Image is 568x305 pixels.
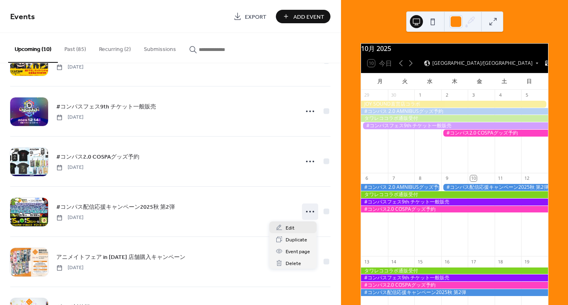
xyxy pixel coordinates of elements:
[363,259,370,265] div: 13
[286,259,301,268] span: Delete
[390,259,396,265] div: 14
[470,259,476,265] div: 17
[56,152,139,161] a: #コンパス2.0 COSPAグッズ予約
[524,259,530,265] div: 19
[92,33,137,62] button: Recurring (2)
[417,259,423,265] div: 15
[56,264,84,272] span: [DATE]
[467,73,492,90] div: 金
[441,184,548,191] div: #コンパス配信応援キャンペーン2025秋 第2弾
[390,92,396,98] div: 30
[417,73,442,90] div: 水
[363,92,370,98] div: 29
[524,175,530,181] div: 12
[56,202,175,212] a: #コンパス配信応援キャンペーン2025秋 第2弾
[361,44,548,53] div: 10月 2025
[276,10,330,23] button: Add Event
[361,115,548,122] div: タワレココラボ通販受付
[441,130,548,137] div: #コンパス2.0 COSPAグッズ予約
[227,10,273,23] a: Export
[442,73,467,90] div: 木
[10,9,35,25] span: Events
[56,153,139,161] span: #コンパス2.0 COSPAグッズ予約
[361,122,548,129] div: #コンパスフェス9th チケット一般販売
[517,73,542,90] div: 日
[8,33,58,63] button: Upcoming (10)
[361,191,548,198] div: タワレココラボ通販受付
[392,73,417,90] div: 火
[361,289,548,296] div: #コンパス配信応援キャンペーン2025秋 第2弾
[293,13,324,21] span: Add Event
[444,259,450,265] div: 16
[432,61,533,66] span: [GEOGRAPHIC_DATA]/[GEOGRAPHIC_DATA]
[56,203,175,212] span: #コンパス配信応援キャンペーン2025秋 第2弾
[492,73,517,90] div: 土
[363,175,370,181] div: 6
[286,248,310,256] span: Event page
[137,33,183,62] button: Submissions
[361,108,548,115] div: #コンパス 2.0 AMNIBUSグッズ予約
[56,164,84,171] span: [DATE]
[361,282,548,289] div: #コンパス2.0 COSPAグッズ予約
[390,175,396,181] div: 7
[286,224,295,232] span: Edit
[361,206,548,213] div: #コンパス2.0 COSPAグッズ予約
[56,214,84,221] span: [DATE]
[56,252,185,262] a: アニメイトフェア in [DATE] 店舗購入キャンペーン
[361,184,441,191] div: #コンパス 2.0 AMNIBUSグッズ予約
[56,102,156,111] a: #コンパスフェス9th チケット一般販売
[56,253,185,262] span: アニメイトフェア in [DATE] 店舗購入キャンペーン
[497,175,503,181] div: 11
[497,92,503,98] div: 4
[444,175,450,181] div: 9
[245,13,266,21] span: Export
[286,236,307,244] span: Duplicate
[497,259,503,265] div: 18
[58,33,92,62] button: Past (85)
[361,199,548,206] div: #コンパスフェス9th チケット一般販売
[361,101,548,108] div: JOY SOUND直営店コラボ
[56,114,84,121] span: [DATE]
[56,103,156,111] span: #コンパスフェス9th チケット一般販売
[470,175,476,181] div: 10
[470,92,476,98] div: 3
[361,274,548,281] div: #コンパスフェス9th チケット一般販売
[368,73,392,90] div: 月
[361,267,548,274] div: タワレココラボ通販受付
[417,175,423,181] div: 8
[56,64,84,71] span: [DATE]
[524,92,530,98] div: 5
[444,92,450,98] div: 2
[417,92,423,98] div: 1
